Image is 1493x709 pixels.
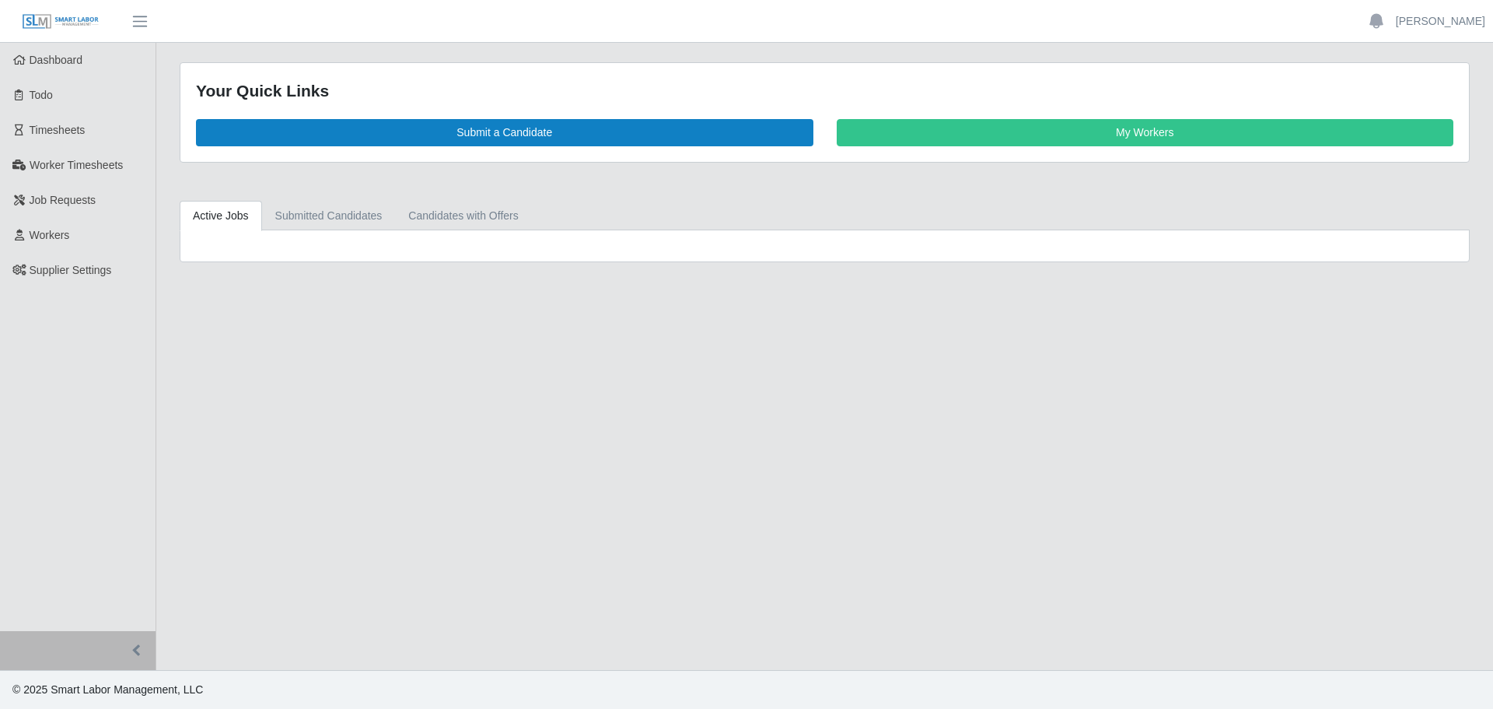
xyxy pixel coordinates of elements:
span: Todo [30,89,53,101]
span: © 2025 Smart Labor Management, LLC [12,683,203,696]
span: Supplier Settings [30,264,112,276]
a: Submit a Candidate [196,119,813,146]
div: Your Quick Links [196,79,1453,104]
a: Candidates with Offers [395,201,531,231]
a: Submitted Candidates [262,201,396,231]
a: Active Jobs [180,201,262,231]
span: Timesheets [30,124,86,136]
span: Worker Timesheets [30,159,123,171]
span: Workers [30,229,70,241]
span: Dashboard [30,54,83,66]
span: Job Requests [30,194,96,206]
a: [PERSON_NAME] [1396,13,1485,30]
img: SLM Logo [22,13,100,30]
a: My Workers [837,119,1454,146]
